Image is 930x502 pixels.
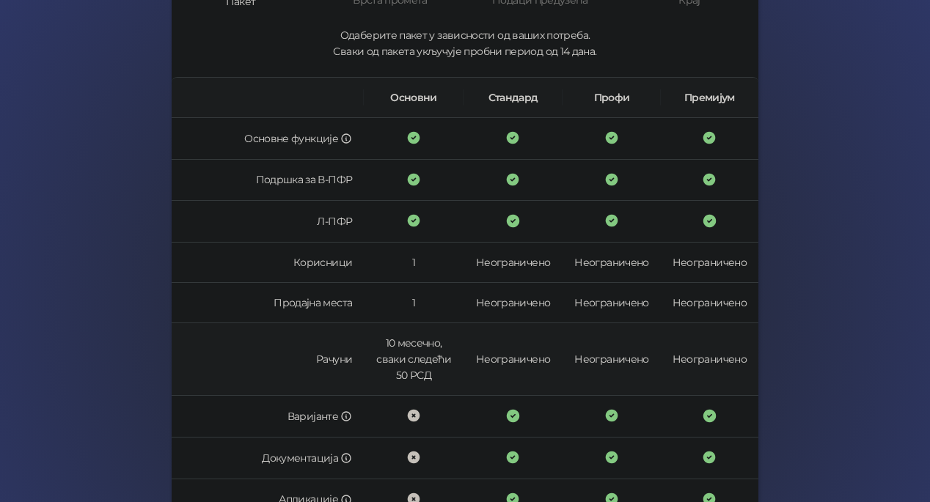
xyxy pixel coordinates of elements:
[563,323,660,396] td: Неограничено
[661,323,758,396] td: Неограничено
[661,283,758,323] td: Неограничено
[172,283,364,323] td: Продајна места
[464,323,563,396] td: Неограничено
[661,78,758,118] th: Премијум
[563,78,660,118] th: Профи
[464,78,563,118] th: Стандард
[172,160,364,202] td: Подршка за В-ПФР
[172,396,364,438] td: Варијанте
[172,243,364,283] td: Корисници
[563,243,660,283] td: Неограничено
[172,118,364,160] td: Основне функције
[364,323,464,396] td: 10 месечно, сваки следећи 50 РСД
[189,27,741,59] div: Одаберите пакет у зависности од ваших потреба. Сваки од пакета укључује пробни период од 14 дана.
[172,323,364,396] td: Рачуни
[661,243,758,283] td: Неограничено
[364,78,464,118] th: Основни
[563,283,660,323] td: Неограничено
[364,283,464,323] td: 1
[464,283,563,323] td: Неограничено
[364,243,464,283] td: 1
[172,438,364,479] td: Документација
[172,201,364,243] td: Л-ПФР
[464,243,563,283] td: Неограничено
